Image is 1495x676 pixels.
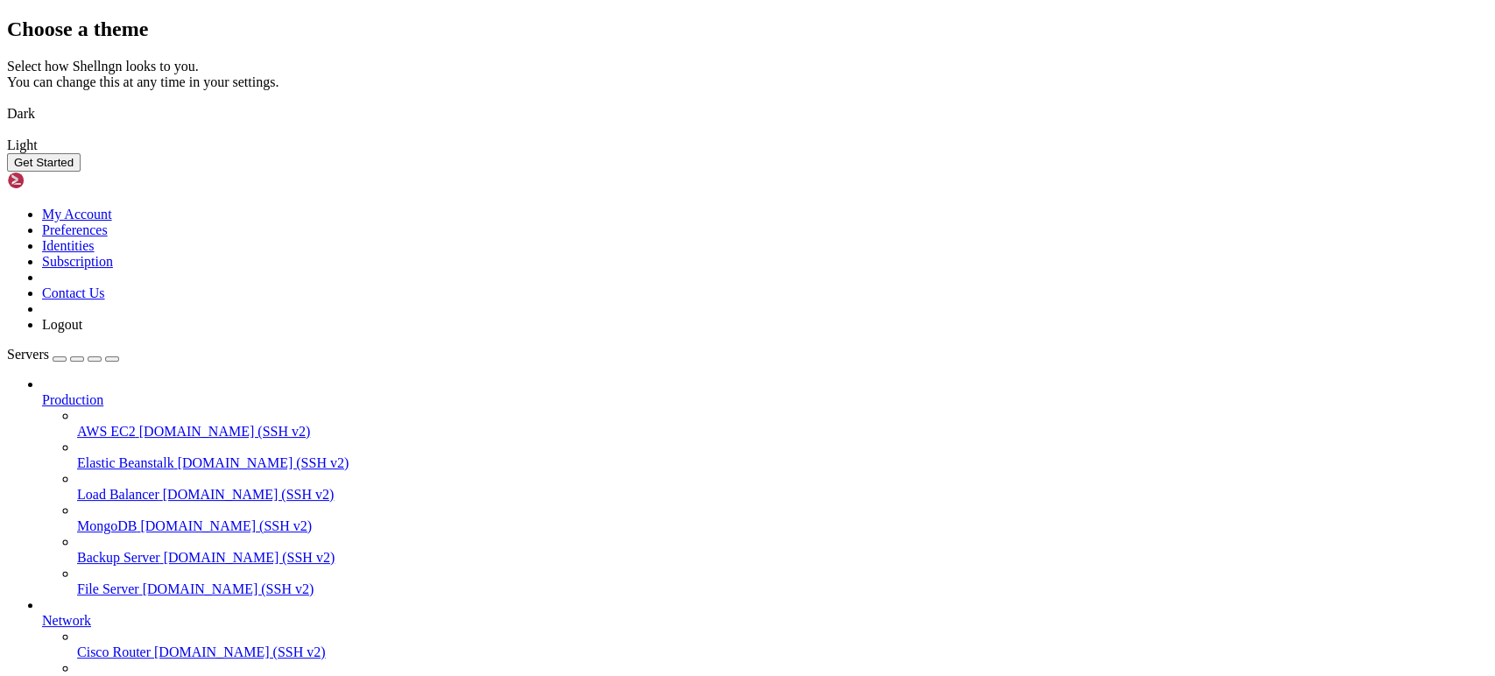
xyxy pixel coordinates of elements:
[7,172,108,189] img: Shellngn
[42,254,113,269] a: Subscription
[42,317,82,332] a: Logout
[77,487,1488,503] a: Load Balancer [DOMAIN_NAME] (SSH v2)
[7,347,119,362] a: Servers
[42,222,108,237] a: Preferences
[77,534,1488,566] li: Backup Server [DOMAIN_NAME] (SSH v2)
[77,503,1488,534] li: MongoDB [DOMAIN_NAME] (SSH v2)
[42,377,1488,597] li: Production
[77,455,1488,471] a: Elastic Beanstalk [DOMAIN_NAME] (SSH v2)
[77,581,1488,597] a: File Server [DOMAIN_NAME] (SSH v2)
[77,629,1488,660] li: Cisco Router [DOMAIN_NAME] (SSH v2)
[77,424,1488,440] a: AWS EC2 [DOMAIN_NAME] (SSH v2)
[7,106,1488,122] div: Dark
[7,347,49,362] span: Servers
[143,581,314,596] span: [DOMAIN_NAME] (SSH v2)
[164,550,335,565] span: [DOMAIN_NAME] (SSH v2)
[77,644,151,659] span: Cisco Router
[154,644,326,659] span: [DOMAIN_NAME] (SSH v2)
[42,285,105,300] a: Contact Us
[42,392,1488,408] a: Production
[42,613,91,628] span: Network
[77,518,137,533] span: MongoDB
[77,455,174,470] span: Elastic Beanstalk
[7,137,1488,153] div: Light
[42,238,95,253] a: Identities
[139,424,311,439] span: [DOMAIN_NAME] (SSH v2)
[77,424,136,439] span: AWS EC2
[77,644,1488,660] a: Cisco Router [DOMAIN_NAME] (SSH v2)
[7,18,1488,41] h2: Choose a theme
[77,471,1488,503] li: Load Balancer [DOMAIN_NAME] (SSH v2)
[77,440,1488,471] li: Elastic Beanstalk [DOMAIN_NAME] (SSH v2)
[77,581,139,596] span: File Server
[77,550,1488,566] a: Backup Server [DOMAIN_NAME] (SSH v2)
[7,153,81,172] button: Get Started
[77,566,1488,597] li: File Server [DOMAIN_NAME] (SSH v2)
[42,392,103,407] span: Production
[77,550,160,565] span: Backup Server
[77,487,159,502] span: Load Balancer
[77,518,1488,534] a: MongoDB [DOMAIN_NAME] (SSH v2)
[42,613,1488,629] a: Network
[77,408,1488,440] li: AWS EC2 [DOMAIN_NAME] (SSH v2)
[178,455,349,470] span: [DOMAIN_NAME] (SSH v2)
[42,207,112,222] a: My Account
[140,518,312,533] span: [DOMAIN_NAME] (SSH v2)
[163,487,335,502] span: [DOMAIN_NAME] (SSH v2)
[7,59,1488,90] div: Select how Shellngn looks to you. You can change this at any time in your settings.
